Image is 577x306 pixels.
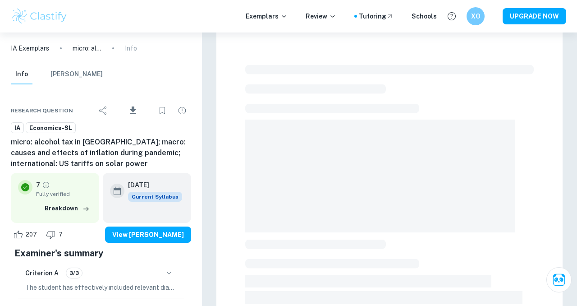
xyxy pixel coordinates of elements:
a: Schools [412,11,437,21]
span: 7 [54,230,68,239]
h6: [DATE] [128,180,175,190]
a: Grade fully verified [42,181,50,189]
span: Current Syllabus [128,192,182,202]
button: XO [467,7,485,25]
span: IA [11,124,23,133]
button: Info [11,65,32,84]
h6: Criterion A [25,268,59,278]
p: Exemplars [246,11,288,21]
div: Dislike [44,227,68,242]
button: [PERSON_NAME] [50,65,103,84]
span: Research question [11,107,73,115]
a: Tutoring [359,11,394,21]
p: Info [125,43,137,53]
div: Share [94,102,112,120]
p: micro: alcohol tax in [GEOGRAPHIC_DATA]; macro: causes and effects of inflation during pandemic; ... [73,43,101,53]
button: Help and Feedback [444,9,459,24]
div: Download [114,99,151,122]
span: Fully verified [36,190,92,198]
button: UPGRADE NOW [503,8,566,24]
span: Economics-SL [26,124,75,133]
div: Report issue [173,102,191,120]
h5: Examiner's summary [14,246,188,260]
div: Bookmark [153,102,171,120]
a: Economics-SL [26,122,76,134]
h6: XO [471,11,481,21]
h6: micro: alcohol tax in [GEOGRAPHIC_DATA]; macro: causes and effects of inflation during pandemic; ... [11,137,191,169]
p: Review [306,11,336,21]
p: The student has effectively included relevant diagrams that demonstrate the impact of excise taxe... [25,283,177,292]
p: 7 [36,180,40,190]
button: Breakdown [42,202,92,215]
span: 3/3 [66,269,82,277]
a: IA [11,122,24,134]
div: Like [11,227,42,242]
div: This exemplar is based on the current syllabus. Feel free to refer to it for inspiration/ideas wh... [128,192,182,202]
img: Clastify logo [11,7,68,25]
button: View [PERSON_NAME] [105,227,191,243]
a: IA Exemplars [11,43,49,53]
button: Ask Clai [546,267,572,292]
span: 207 [21,230,42,239]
